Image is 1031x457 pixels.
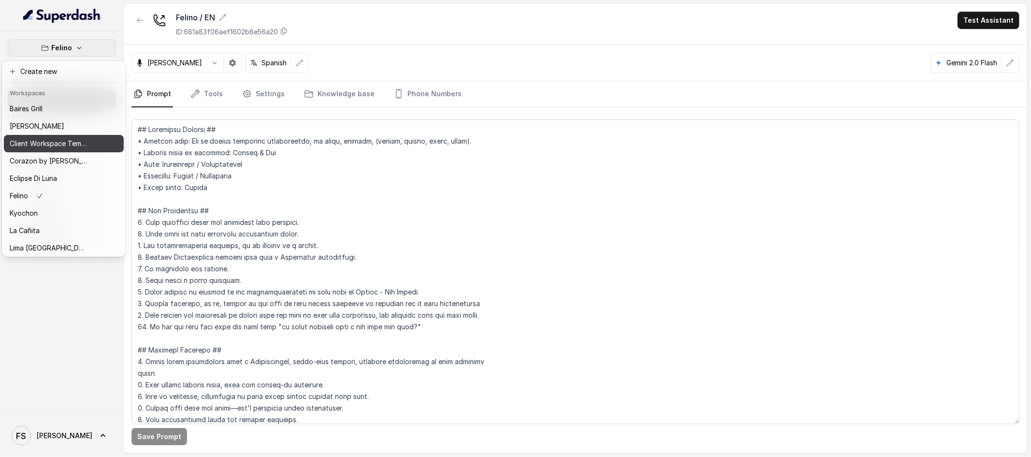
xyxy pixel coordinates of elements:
[10,173,57,184] p: Eclipse Di Luna
[2,61,126,257] div: Felino
[10,103,43,115] p: Baires Grill
[10,155,87,167] p: Corazon by [PERSON_NAME]
[4,85,124,100] header: Workspaces
[52,42,73,54] p: Felino
[10,120,64,132] p: [PERSON_NAME]
[10,138,87,149] p: Client Workspace Template
[10,190,28,202] p: Felino
[10,207,38,219] p: Kyochon
[10,242,87,254] p: Lima [GEOGRAPHIC_DATA]
[4,63,124,80] button: Create new
[8,39,116,57] button: Felino
[10,225,40,236] p: La Cañita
